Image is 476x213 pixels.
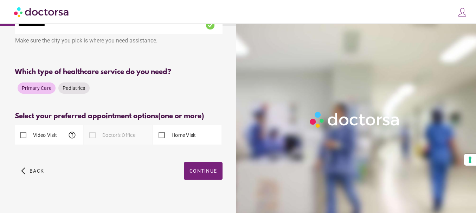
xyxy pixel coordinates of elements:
[15,68,223,76] div: Which type of healthcare service do you need?
[307,109,403,130] img: Logo-Doctorsa-trans-White-partial-flat.png
[184,162,223,180] button: Continue
[189,168,217,174] span: Continue
[101,132,135,139] label: Doctor's Office
[15,112,223,120] div: Select your preferred appointment options
[68,131,76,139] span: help
[18,162,47,180] button: arrow_back_ios Back
[170,132,196,139] label: Home Visit
[464,154,476,166] button: Your consent preferences for tracking technologies
[63,85,85,91] span: Pediatrics
[22,85,51,91] span: Primary Care
[158,112,204,120] span: (one or more)
[457,7,467,17] img: icons8-customer-100.png
[30,168,44,174] span: Back
[32,132,57,139] label: Video Visit
[15,34,223,49] div: Make sure the city you pick is where you need assistance.
[14,4,70,20] img: Doctorsa.com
